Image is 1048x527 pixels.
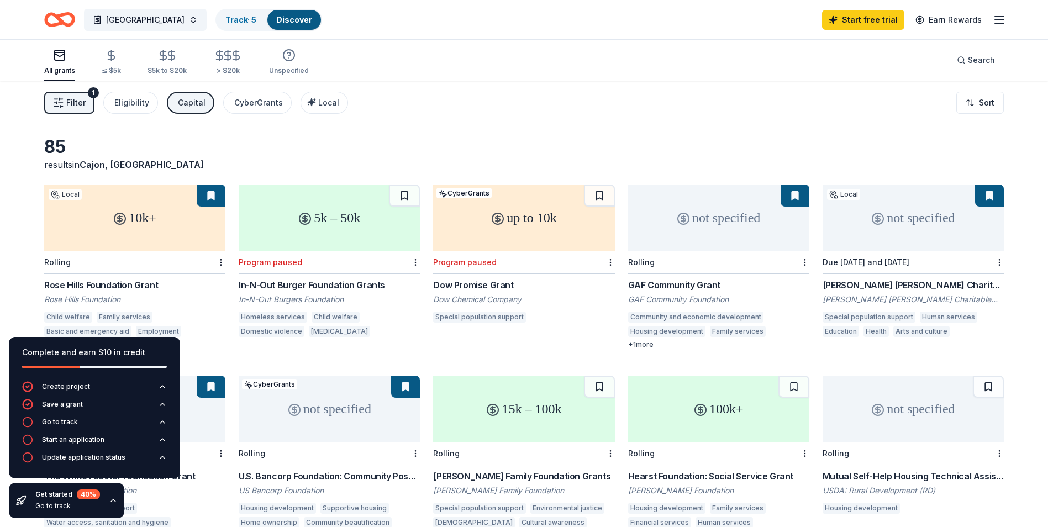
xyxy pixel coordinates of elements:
[102,66,121,75] div: ≤ $5k
[22,399,167,417] button: Save a grant
[44,158,225,171] div: results
[628,312,763,323] div: Community and economic development
[863,326,889,337] div: Health
[42,400,83,409] div: Save a grant
[320,503,389,514] div: Supportive housing
[42,435,104,444] div: Start an application
[44,278,225,292] div: Rose Hills Foundation Grant
[710,326,766,337] div: Family services
[44,257,71,267] div: Rolling
[269,44,309,81] button: Unspecified
[242,379,297,389] div: CyberGrants
[968,54,995,67] span: Search
[710,503,766,514] div: Family services
[312,312,360,323] div: Child welfare
[66,96,86,109] span: Filter
[309,326,370,337] div: [MEDICAL_DATA]
[22,434,167,452] button: Start an application
[269,66,309,75] div: Unspecified
[822,10,904,30] a: Start free trial
[114,96,149,109] div: Eligibility
[102,45,121,81] button: ≤ $5k
[628,278,809,292] div: GAF Community Grant
[239,185,420,340] a: 5k – 50kProgram pausedIn-N-Out Burger Foundation GrantsIn-N-Out Burgers FoundationHomeless servic...
[239,312,307,323] div: Homeless services
[97,312,152,323] div: Family services
[628,294,809,305] div: GAF Community Foundation
[823,503,900,514] div: Housing development
[72,159,204,170] span: in
[239,257,302,267] div: Program paused
[823,294,1004,305] div: [PERSON_NAME] [PERSON_NAME] Charitable Foundation
[44,92,94,114] button: Filter1
[44,66,75,75] div: All grants
[239,185,420,251] div: 5k – 50k
[44,185,225,251] div: 10k+
[920,312,977,323] div: Human services
[239,376,420,442] div: not specified
[106,13,185,27] span: [GEOGRAPHIC_DATA]
[239,485,420,496] div: US Bancorp Foundation
[433,185,614,326] a: up to 10kCyberGrantsProgram pausedDow Promise GrantDow Chemical CompanySpecial population support
[433,485,614,496] div: [PERSON_NAME] Family Foundation
[433,312,526,323] div: Special population support
[80,159,204,170] span: Cajon, [GEOGRAPHIC_DATA]
[42,382,90,391] div: Create project
[433,470,614,483] div: [PERSON_NAME] Family Foundation Grants
[628,257,655,267] div: Rolling
[239,503,316,514] div: Housing development
[42,453,125,462] div: Update application status
[948,49,1004,71] button: Search
[909,10,988,30] a: Earn Rewards
[628,485,809,496] div: [PERSON_NAME] Foundation
[628,449,655,458] div: Rolling
[979,96,994,109] span: Sort
[628,376,809,442] div: 100k+
[823,185,1004,340] a: not specifiedLocalDue [DATE] and [DATE][PERSON_NAME] [PERSON_NAME] Charitable Foundation Grant[PE...
[77,489,100,499] div: 40 %
[136,326,181,337] div: Employment
[239,294,420,305] div: In-N-Out Burgers Foundation
[22,417,167,434] button: Go to track
[213,66,243,75] div: > $20k
[239,326,304,337] div: Domestic violence
[956,92,1004,114] button: Sort
[148,45,187,81] button: $5k to $20k
[823,449,849,458] div: Rolling
[823,312,915,323] div: Special population support
[893,326,950,337] div: Arts and culture
[239,449,265,458] div: Rolling
[234,96,283,109] div: CyberGrants
[44,136,225,158] div: 85
[433,257,497,267] div: Program paused
[22,346,167,359] div: Complete and earn $10 in credit
[628,326,705,337] div: Housing development
[530,503,604,514] div: Environmental justice
[239,278,420,292] div: In-N-Out Burger Foundation Grants
[276,15,312,24] a: Discover
[823,485,1004,496] div: USDA: Rural Development (RD)
[215,9,322,31] button: Track· 5Discover
[223,92,292,114] button: CyberGrants
[628,185,809,349] a: not specifiedRollingGAF Community GrantGAF Community FoundationCommunity and economic development...
[44,185,225,349] a: 10k+LocalRollingRose Hills Foundation GrantRose Hills FoundationChild welfareFamily servicesBasic...
[44,294,225,305] div: Rose Hills Foundation
[84,9,207,31] button: [GEOGRAPHIC_DATA]
[44,7,75,33] a: Home
[44,44,75,81] button: All grants
[433,278,614,292] div: Dow Promise Grant
[433,294,614,305] div: Dow Chemical Company
[827,189,860,200] div: Local
[49,189,82,200] div: Local
[823,326,859,337] div: Education
[44,312,92,323] div: Child welfare
[628,340,809,349] div: + 1 more
[167,92,214,114] button: Capital
[22,381,167,399] button: Create project
[103,92,158,114] button: Eligibility
[42,418,78,426] div: Go to track
[88,87,99,98] div: 1
[628,503,705,514] div: Housing development
[35,489,100,499] div: Get started
[433,185,614,251] div: up to 10k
